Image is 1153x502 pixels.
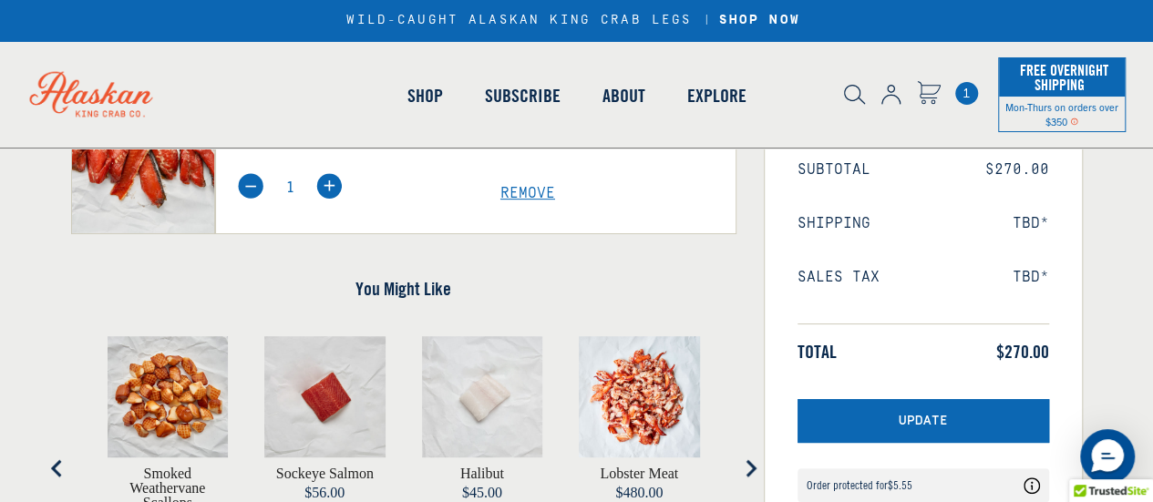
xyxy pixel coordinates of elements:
img: Pre-cooked, prepared lobster meat on butcher paper [579,336,700,457]
a: Shop [386,44,463,148]
div: Order protected for $5.55 [807,479,912,491]
span: Total [798,341,837,363]
img: minus [238,173,263,199]
span: Update [899,414,948,429]
div: Messenger Dummy Widget [1080,429,1135,484]
img: account [881,85,901,105]
span: $270.00 [985,161,1049,179]
a: Remove [500,185,736,202]
span: Shipping [798,215,870,232]
a: About [581,44,665,148]
span: Subtotal [798,161,870,179]
button: Update [798,399,1049,444]
span: $45.00 [462,485,502,500]
span: Shipping Notice Icon [1070,115,1078,128]
a: SHOP NOW [713,13,807,28]
a: View Halibut [460,466,504,481]
a: Explore [665,44,767,148]
img: Halibut [422,336,543,457]
span: $480.00 [615,485,663,500]
span: $56.00 [304,485,345,500]
a: Cart [955,82,978,105]
a: Cart [917,81,941,108]
span: Mon-Thurs on orders over $350 [1005,100,1118,128]
strong: SHOP NOW [719,13,800,27]
img: Smoked Weathervane Scallops [108,336,229,457]
a: Subscribe [463,44,581,148]
a: View Lobster Meat [600,466,678,481]
img: Alaskan King Crab Co. logo [9,51,173,137]
a: View Sockeye Salmon [276,466,374,481]
div: WILD-CAUGHT ALASKAN KING CRAB LEGS | [346,13,806,28]
img: plus [316,173,342,199]
span: $270.00 [996,341,1049,363]
span: Sales Tax [798,269,880,286]
img: search [844,85,865,105]
button: Next slide [732,450,768,487]
button: Go to last slide [39,450,76,487]
h4: You Might Like [71,278,736,300]
img: Sockeye Salmon [264,336,386,457]
span: Free Overnight Shipping [1015,56,1108,98]
div: Coverage Options [798,468,1049,502]
span: 1 [955,82,978,105]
